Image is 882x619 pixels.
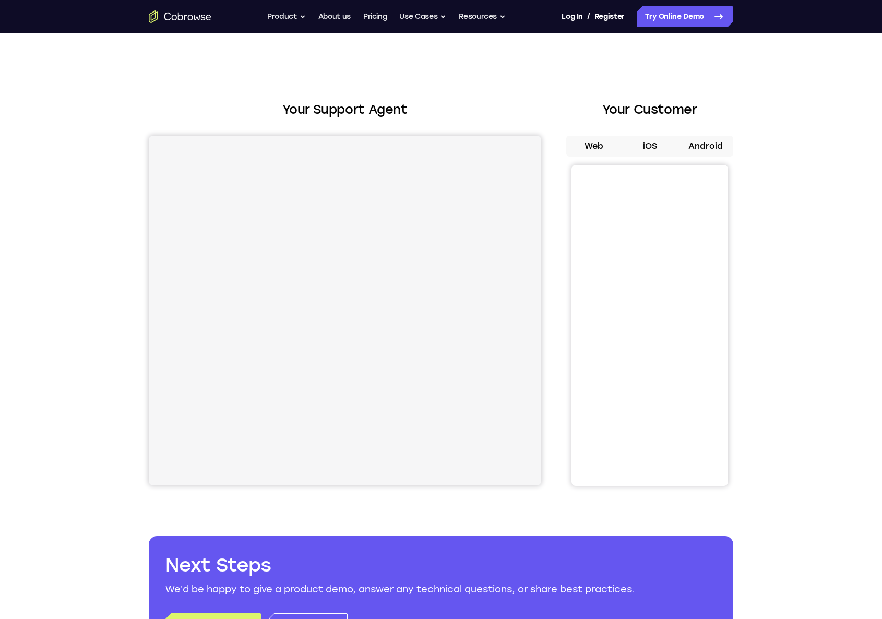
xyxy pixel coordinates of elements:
span: / [587,10,590,23]
button: Resources [459,6,506,27]
button: Web [566,136,622,157]
a: Log In [562,6,582,27]
h2: Your Customer [566,100,733,119]
iframe: Agent [149,136,541,485]
a: About us [318,6,351,27]
h2: Your Support Agent [149,100,541,119]
p: We’d be happy to give a product demo, answer any technical questions, or share best practices. [165,582,717,597]
a: Try Online Demo [637,6,733,27]
a: Register [594,6,625,27]
button: Product [267,6,306,27]
button: Use Cases [399,6,446,27]
button: iOS [622,136,678,157]
a: Pricing [363,6,387,27]
button: Android [677,136,733,157]
a: Go to the home page [149,10,211,23]
h2: Next Steps [165,553,717,578]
